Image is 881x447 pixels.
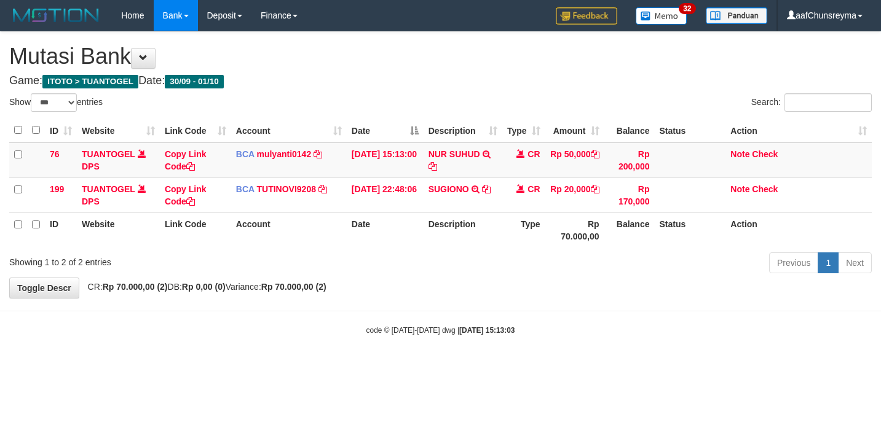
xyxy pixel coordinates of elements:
[679,3,695,14] span: 32
[82,282,326,292] span: CR: DB: Variance:
[165,149,207,171] a: Copy Link Code
[545,142,604,178] td: Rp 50,000
[482,184,491,194] a: Copy SUGIONO to clipboard
[9,278,79,298] a: Toggle Descr
[545,119,604,142] th: Amount: activate to sort column ascending
[231,212,347,247] th: Account
[424,119,502,142] th: Description: activate to sort column ascending
[655,119,726,142] th: Status
[256,149,311,159] a: mulyanti0142
[231,119,347,142] th: Account: activate to sort column ascending
[545,212,604,247] th: Rp 70.000,00
[730,149,749,159] a: Note
[706,7,767,24] img: panduan.png
[318,184,327,194] a: Copy TUTINOVI9208 to clipboard
[236,184,255,194] span: BCA
[545,177,604,212] td: Rp 20,000
[604,119,655,142] th: Balance
[261,282,326,292] strong: Rp 70.000,00 (2)
[752,184,778,194] a: Check
[429,149,480,159] a: NUR SUHUD
[366,326,515,335] small: code © [DATE]-[DATE] dwg |
[604,142,655,178] td: Rp 200,000
[429,184,469,194] a: SUGIONO
[347,119,424,142] th: Date: activate to sort column descending
[725,119,872,142] th: Action: activate to sort column ascending
[527,184,540,194] span: CR
[45,212,77,247] th: ID
[604,177,655,212] td: Rp 170,000
[103,282,168,292] strong: Rp 70.000,00 (2)
[9,6,103,25] img: MOTION_logo.png
[604,212,655,247] th: Balance
[77,119,160,142] th: Website: activate to sort column ascending
[256,184,315,194] a: TUTINOVI9208
[42,75,138,88] span: ITOTO > TUANTOGEL
[160,212,231,247] th: Link Code
[424,212,502,247] th: Description
[236,149,255,159] span: BCA
[527,149,540,159] span: CR
[9,44,872,69] h1: Mutasi Bank
[818,252,839,273] a: 1
[751,93,872,112] label: Search:
[769,252,818,273] a: Previous
[347,212,424,247] th: Date
[9,75,872,87] h4: Game: Date:
[165,184,207,206] a: Copy Link Code
[160,119,231,142] th: Link Code: activate to sort column ascending
[77,212,160,247] th: Website
[556,7,617,25] img: Feedback.jpg
[502,119,545,142] th: Type: activate to sort column ascending
[77,177,160,212] td: DPS
[9,93,103,112] label: Show entries
[636,7,687,25] img: Button%20Memo.svg
[77,142,160,178] td: DPS
[347,142,424,178] td: [DATE] 15:13:00
[429,161,437,171] a: Copy NUR SUHUD to clipboard
[50,149,60,159] span: 76
[591,184,599,194] a: Copy Rp 20,000 to clipboard
[459,326,515,335] strong: [DATE] 15:13:03
[82,149,135,159] a: TUANTOGEL
[752,149,778,159] a: Check
[314,149,322,159] a: Copy mulyanti0142 to clipboard
[725,212,872,247] th: Action
[165,75,224,88] span: 30/09 - 01/10
[31,93,77,112] select: Showentries
[82,184,135,194] a: TUANTOGEL
[502,212,545,247] th: Type
[347,177,424,212] td: [DATE] 22:48:06
[45,119,77,142] th: ID: activate to sort column ascending
[9,251,358,268] div: Showing 1 to 2 of 2 entries
[655,212,726,247] th: Status
[838,252,872,273] a: Next
[784,93,872,112] input: Search:
[591,149,599,159] a: Copy Rp 50,000 to clipboard
[182,282,226,292] strong: Rp 0,00 (0)
[50,184,64,194] span: 199
[730,184,749,194] a: Note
